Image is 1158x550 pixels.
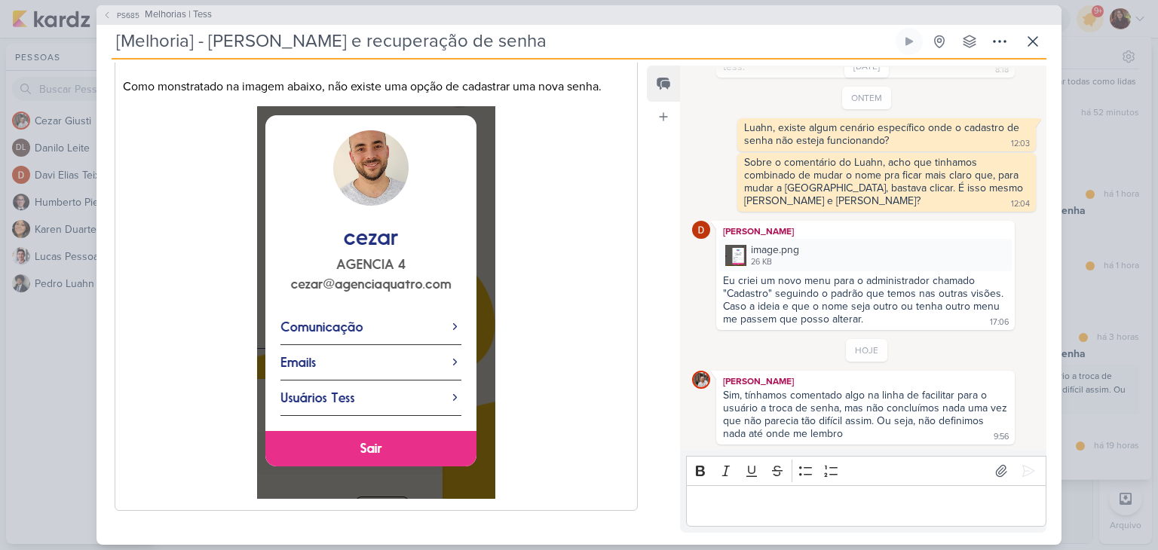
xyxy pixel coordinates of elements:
div: [PERSON_NAME] [719,374,1012,389]
div: 12:03 [1011,138,1030,150]
div: Sim, tínhamos comentado algo na linha de facilitar para o usuário a troca de senha, mas não concl... [723,389,1010,440]
div: 17:06 [990,316,1009,328]
p: Como monstratado na imagem abaixo, não existe uma opção de cadastrar uma nova senha. [123,78,630,96]
div: Editor toolbar [686,456,1046,485]
div: Ligar relógio [903,35,915,47]
div: Editor editing area: main [686,485,1046,527]
div: Eu criei um novo menu para o administrador chamado "Cadastro" seguindo o padrão que temos nas out... [723,274,1006,325]
input: Kard Sem Título [112,28,893,55]
div: image.png [751,242,799,258]
div: 12:04 [1011,198,1030,210]
img: L4bsWEM53dQzeVlN0DUmTNJOu9ju2igzEMZeqr6x.png [725,245,746,266]
div: 8:18 [995,64,1009,76]
div: [PERSON_NAME] [719,224,1012,239]
img: Cezar Giusti [692,371,710,389]
img: epKamsnjxYvLy8pzNpJH7f+l137MZMEq2AAAAAElFTkSuQmCC [257,106,495,499]
img: Davi Elias Teixeira [692,221,710,239]
div: 9:56 [994,431,1009,443]
div: Luahn, existe algum cenário específico onde o cadastro de senha não esteja funcionando? [744,121,1022,147]
div: image.png [719,239,1012,271]
div: Sobre o comentário do Luahn, acho que tinhamos combinado de mudar o nome pra ficar mais claro que... [744,156,1026,207]
div: 26 KB [751,256,799,268]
